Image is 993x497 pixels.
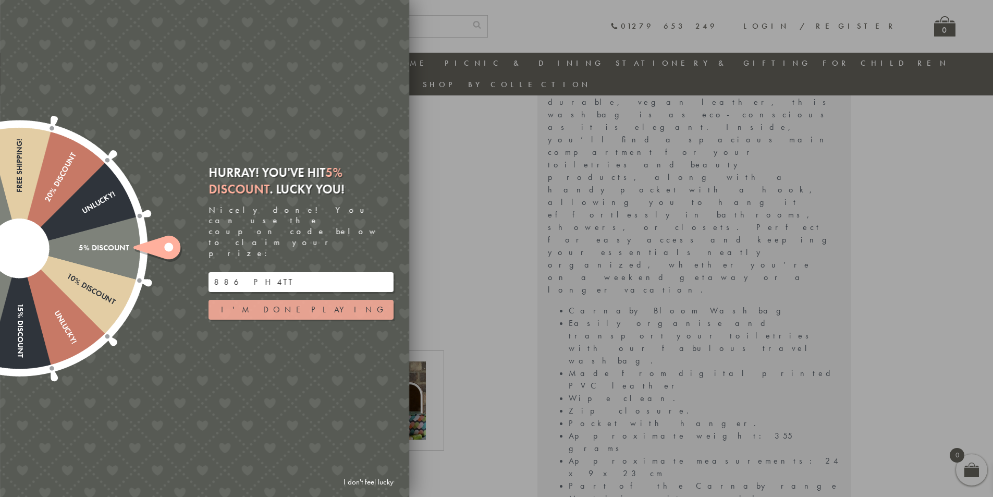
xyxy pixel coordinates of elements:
[209,205,394,259] div: Nicely done! You can use the coupon code below to claim your prize:
[16,246,78,345] div: Unlucky!
[209,164,394,197] div: Hurray! You've hit . Lucky you!
[17,245,116,307] div: 10% Discount
[15,249,24,358] div: 15% Discount
[209,164,342,197] em: 5% Discount
[15,139,24,249] div: Free shipping!
[209,300,394,320] button: I'm done playing
[209,272,394,292] input: Your email
[17,190,116,252] div: Unlucky!
[16,151,78,250] div: 20% Discount
[20,244,129,253] div: 5% Discount
[338,472,399,492] a: I don't feel lucky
